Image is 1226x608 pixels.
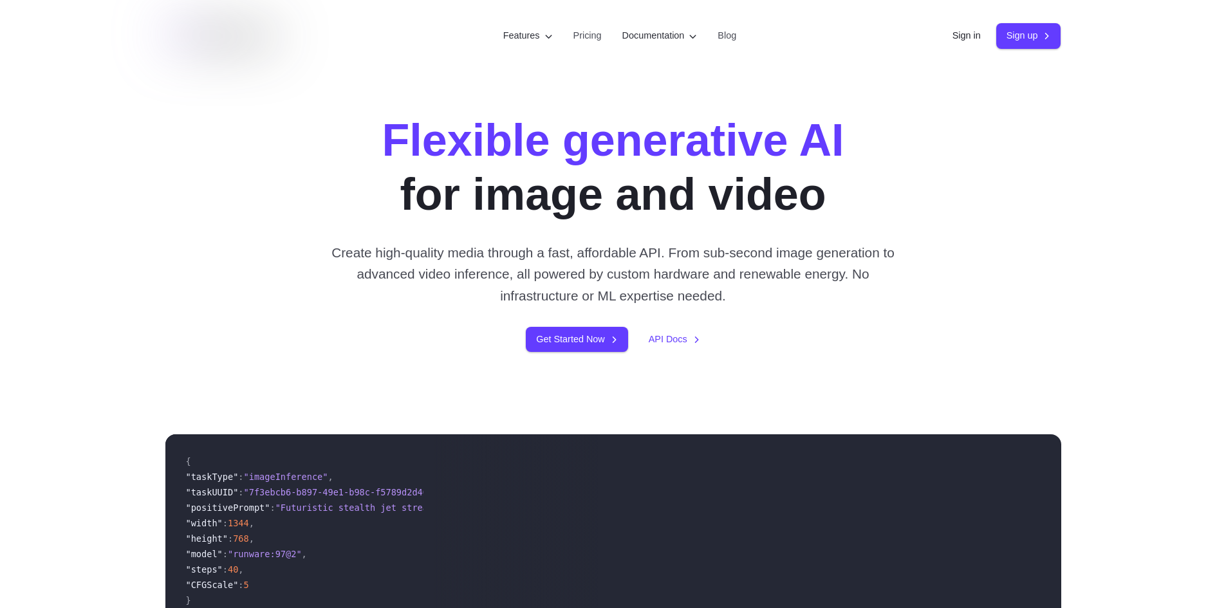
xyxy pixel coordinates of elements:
span: "taskUUID" [186,487,239,497]
span: , [238,564,243,575]
span: { [186,456,191,466]
span: "positivePrompt" [186,502,270,513]
p: Create high-quality media through a fast, affordable API. From sub-second image generation to adv... [326,242,900,306]
span: "width" [186,518,223,528]
label: Documentation [622,28,698,43]
a: Sign up [996,23,1061,48]
span: , [302,549,307,559]
span: 5 [244,580,249,590]
span: , [249,518,254,528]
span: } [186,595,191,605]
span: "runware:97@2" [228,549,302,559]
span: : [238,580,243,590]
span: : [223,518,228,528]
label: Features [503,28,553,43]
strong: Flexible generative AI [382,115,844,165]
span: "CFGScale" [186,580,239,590]
span: : [228,533,233,544]
span: : [238,487,243,497]
span: : [223,564,228,575]
span: "taskType" [186,472,239,482]
span: : [270,502,275,513]
h1: for image and video [382,113,844,221]
a: Go to / [165,25,277,46]
span: 768 [233,533,249,544]
span: "Futuristic stealth jet streaking through a neon-lit cityscape with glowing purple exhaust" [275,502,755,513]
span: "7f3ebcb6-b897-49e1-b98c-f5789d2d40d7" [244,487,444,497]
span: "steps" [186,564,223,575]
span: "imageInference" [244,472,328,482]
a: Sign in [952,28,981,43]
span: , [249,533,254,544]
span: "model" [186,549,223,559]
a: API Docs [649,332,700,347]
a: Blog [718,28,736,43]
span: : [223,549,228,559]
span: , [328,472,333,482]
span: 1344 [228,518,249,528]
a: Get Started Now [526,327,627,352]
a: Pricing [573,28,602,43]
span: "height" [186,533,228,544]
span: 40 [228,564,238,575]
span: : [238,472,243,482]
